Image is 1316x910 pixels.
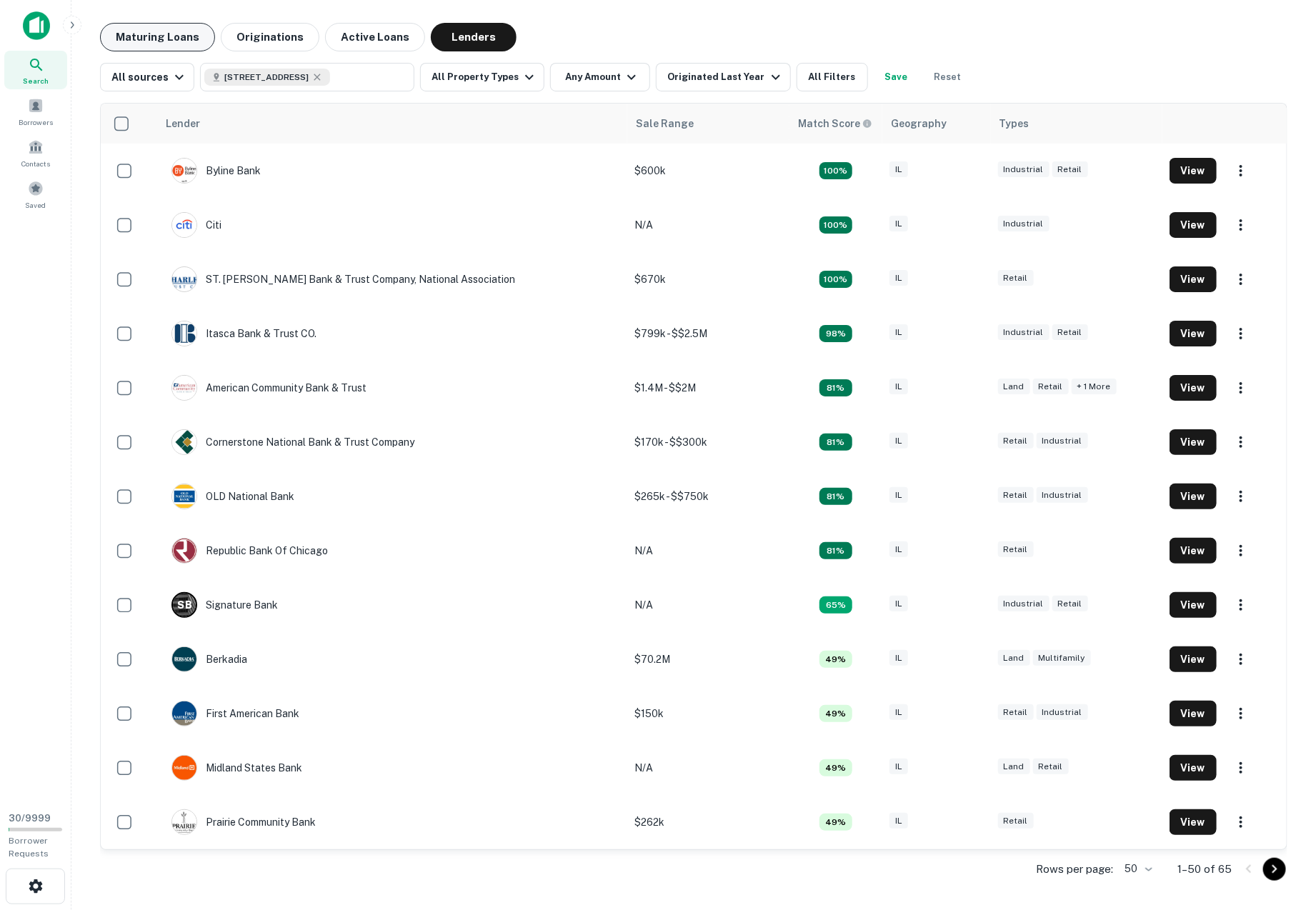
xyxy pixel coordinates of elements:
[819,596,852,614] div: Matching Properties: 4, hasApolloMatch: undefined
[1170,646,1217,672] button: View
[1170,809,1217,835] button: View
[171,809,316,835] div: Prairie Community Bank
[891,115,947,132] div: Geography
[925,63,971,91] button: Reset
[889,704,908,721] div: IL
[627,144,789,198] td: $600k
[798,116,869,131] h6: Match Score
[998,433,1034,449] div: Retail
[172,701,196,726] img: picture
[4,92,67,131] div: Borrowers
[627,741,789,795] td: N/A
[172,159,196,183] img: picture
[431,23,517,51] button: Lenders
[9,836,49,859] span: Borrower Requests
[819,162,852,179] div: Matching Properties: 11, hasApolloMatch: undefined
[819,325,852,342] div: Matching Properties: 6, hasApolloMatch: undefined
[224,71,309,84] span: [STREET_ADDRESS]
[171,212,221,238] div: Citi
[171,592,278,618] div: Signature Bank
[171,429,414,455] div: Cornerstone National Bank & Trust Company
[789,104,882,144] th: Capitalize uses an advanced AI algorithm to match your search with the best lender. The match sco...
[171,484,294,509] div: OLD National Bank
[627,632,789,686] td: $70.2M
[889,433,908,449] div: IL
[998,813,1034,829] div: Retail
[1037,487,1088,504] div: Industrial
[998,596,1050,612] div: Industrial
[4,51,67,89] a: Search
[177,598,191,613] p: S B
[1170,429,1217,455] button: View
[819,759,852,776] div: Matching Properties: 3, hasApolloMatch: undefined
[1170,321,1217,346] button: View
[819,651,852,668] div: Matching Properties: 3, hasApolloMatch: undefined
[1052,161,1088,178] div: Retail
[998,324,1050,341] div: Industrial
[1170,212,1217,238] button: View
[667,69,784,86] div: Originated Last Year
[627,578,789,632] td: N/A
[819,542,852,559] div: Matching Properties: 5, hasApolloMatch: undefined
[172,430,196,454] img: picture
[171,266,515,292] div: ST. [PERSON_NAME] Bank & Trust Company, National Association
[998,759,1030,775] div: Land
[172,484,196,509] img: picture
[889,541,908,558] div: IL
[889,270,908,286] div: IL
[889,813,908,829] div: IL
[627,686,789,741] td: $150k
[171,375,367,401] div: American Community Bank & Trust
[627,415,789,469] td: $170k - $$300k
[1245,796,1316,864] iframe: Chat Widget
[819,379,852,396] div: Matching Properties: 5, hasApolloMatch: undefined
[4,134,67,172] a: Contacts
[627,306,789,361] td: $799k - $$2.5M
[882,104,991,144] th: Geography
[1263,858,1286,881] button: Go to next page
[1119,859,1155,879] div: 50
[1170,484,1217,509] button: View
[172,756,196,780] img: picture
[627,104,789,144] th: Sale Range
[998,541,1034,558] div: Retail
[819,434,852,451] div: Matching Properties: 5, hasApolloMatch: undefined
[819,488,852,505] div: Matching Properties: 5, hasApolloMatch: undefined
[1052,324,1088,341] div: Retail
[998,704,1034,721] div: Retail
[889,161,908,178] div: IL
[656,63,790,91] button: Originated Last Year
[171,701,299,726] div: First American Bank
[889,379,908,395] div: IL
[998,270,1034,286] div: Retail
[1170,375,1217,401] button: View
[550,63,650,91] button: Any Amount
[1037,433,1088,449] div: Industrial
[1072,379,1117,395] div: + 1 more
[627,524,789,578] td: N/A
[636,115,694,132] div: Sale Range
[889,216,908,232] div: IL
[1177,861,1232,878] p: 1–50 of 65
[1037,704,1088,721] div: Industrial
[111,69,188,86] div: All sources
[1052,596,1088,612] div: Retail
[171,321,316,346] div: Itasca Bank & Trust CO.
[627,361,789,415] td: $1.4M - $$2M
[4,175,67,214] a: Saved
[889,650,908,666] div: IL
[889,596,908,612] div: IL
[172,213,196,237] img: picture
[1000,115,1030,132] div: Types
[889,487,908,504] div: IL
[1170,592,1217,618] button: View
[171,538,328,564] div: Republic Bank Of Chicago
[798,116,872,131] div: Capitalize uses an advanced AI algorithm to match your search with the best lender. The match sco...
[627,252,789,306] td: $670k
[1170,701,1217,726] button: View
[1033,650,1091,666] div: Multifamily
[991,104,1162,144] th: Types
